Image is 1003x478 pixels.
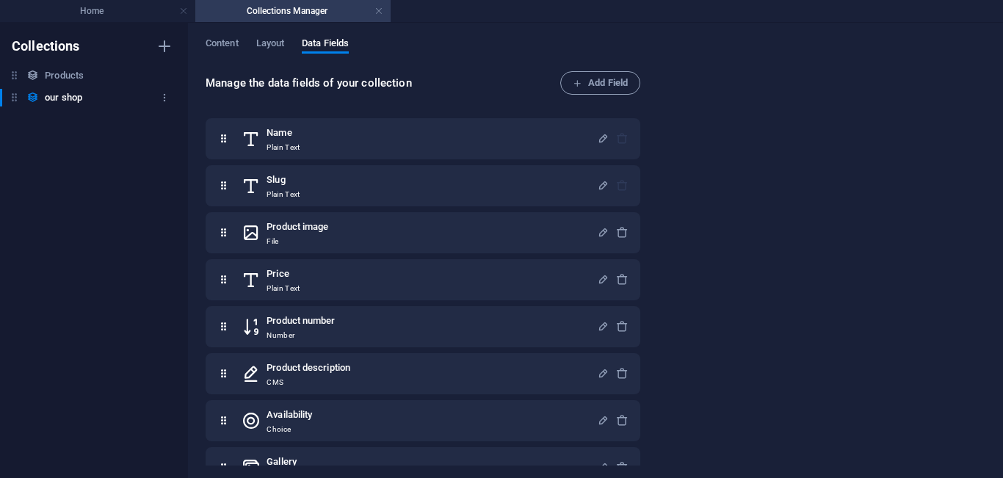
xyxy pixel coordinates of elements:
[267,330,335,341] p: Number
[267,189,300,200] p: Plain Text
[45,89,82,106] h6: our shop
[256,35,285,55] span: Layout
[206,74,560,92] h6: Manage the data fields of your collection
[195,3,391,19] h4: Collections Manager
[206,35,239,55] span: Content
[156,37,173,55] i: Create new collection
[267,236,328,247] p: File
[267,377,350,388] p: CMS
[267,283,300,294] p: Plain Text
[302,35,349,55] span: Data Fields
[267,265,300,283] h6: Price
[267,124,300,142] h6: Name
[267,424,312,435] p: Choice
[267,453,312,471] h6: Gallery
[267,142,300,153] p: Plain Text
[573,74,628,92] span: Add Field
[267,312,335,330] h6: Product number
[267,406,312,424] h6: Availability
[45,67,84,84] h6: Products
[267,171,300,189] h6: Slug
[267,359,350,377] h6: Product description
[560,71,640,95] button: Add Field
[12,37,80,55] h6: Collections
[267,218,328,236] h6: Product image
